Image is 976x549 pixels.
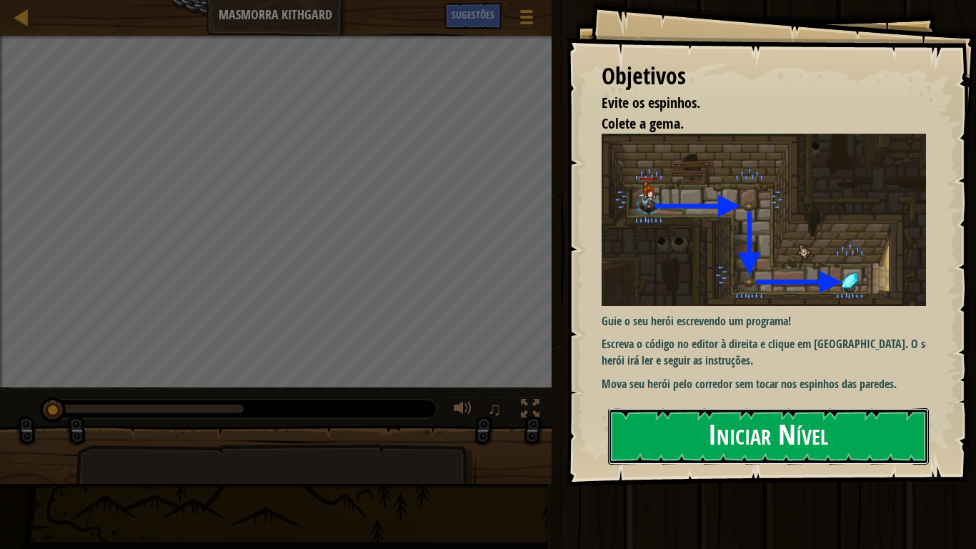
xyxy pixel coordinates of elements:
li: Evite os espinhos. [584,93,922,114]
span: ♫ [487,398,502,420]
p: Escreva o código no editor à direita e clique em [GEOGRAPHIC_DATA]. O seu herói irá ler e seguir ... [602,336,937,369]
span: Evite os espinhos. [602,93,700,112]
div: Objetivos [602,60,926,93]
p: Mova seu herói pelo corredor sem tocar nos espinhos das paredes. [602,376,937,392]
li: Colete a gema. [584,114,922,134]
button: Mostrar menu do jogo [509,3,544,36]
button: Ajuste o volume [449,396,477,425]
p: Guie o seu herói escrevendo um programa! [602,313,937,330]
span: Sugestões [452,8,494,21]
button: ♫ [484,396,509,425]
button: Toggle fullscreen [516,396,544,425]
button: Iniciar Nível [608,408,929,465]
img: Dungeons of kithgard [602,134,937,305]
span: Colete a gema. [602,114,684,133]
